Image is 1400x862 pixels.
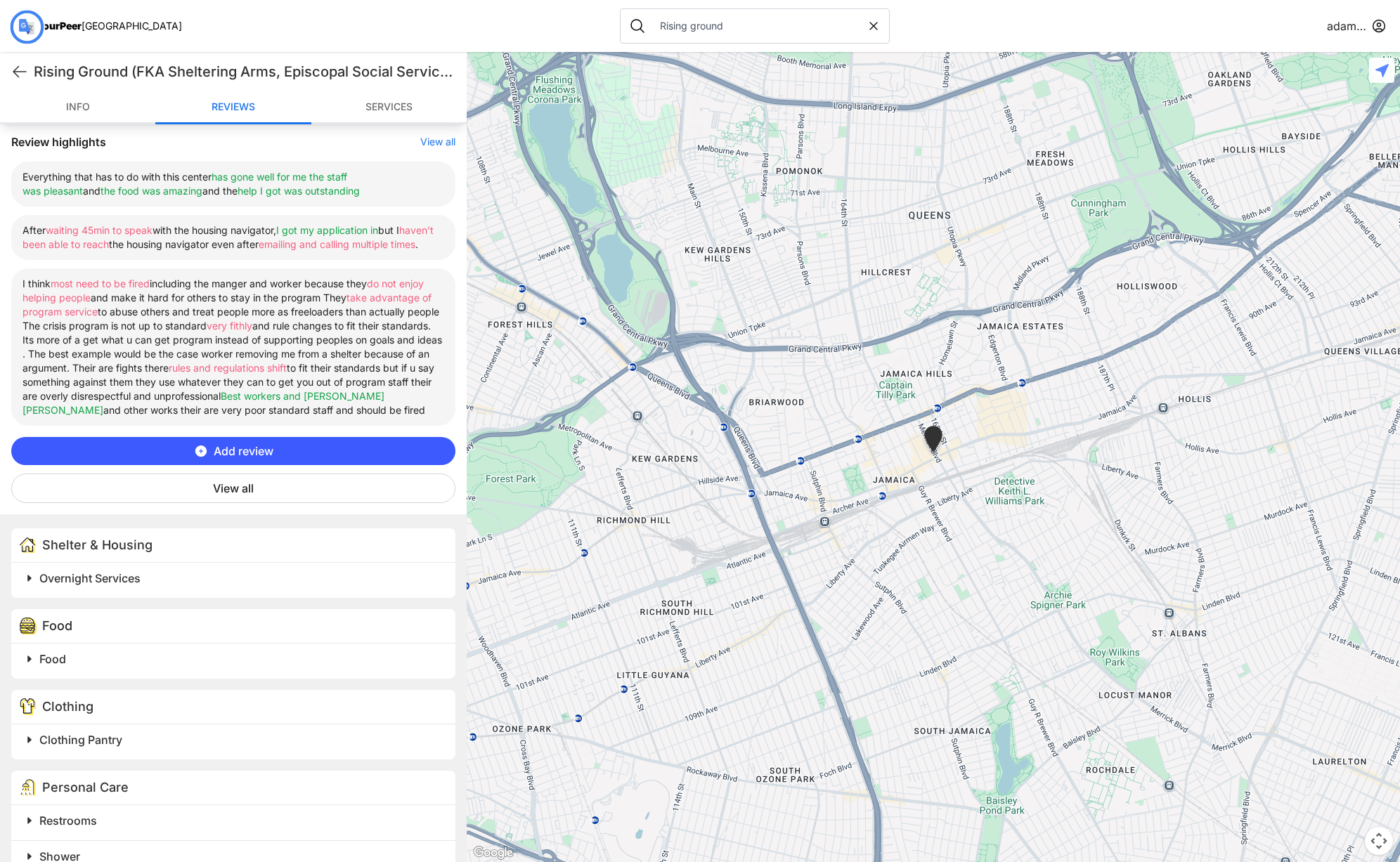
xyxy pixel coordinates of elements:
[259,238,415,250] font: emailing and calling multiple times
[39,652,66,666] font: Food
[212,171,306,183] font: has gone well for me
[11,135,106,149] font: Review highlights
[470,844,517,862] a: Open this area in Google Maps (opens a new window)
[921,426,945,457] div: Jamaica DYCD Youth Drop-in Center - Safe Space (grey door between Tabernacle of Prayer and Hot Po...
[202,185,238,197] font: and the
[169,362,287,374] font: rules and regulations shift
[91,292,346,303] font: and make it hard for others to stay in the program They
[1327,19,1387,33] font: adamabard
[39,814,97,828] font: Restrooms
[207,320,252,332] font: very fithly
[415,238,418,250] font: .
[42,699,93,714] font: Clothing
[22,362,434,402] font: to fit their standards but if u say something against them they use whatever they can to get you ...
[1327,18,1386,34] button: adamabard
[82,20,182,32] span: [GEOGRAPHIC_DATA]
[42,537,153,552] font: Shelter & Housing
[212,100,255,112] font: Reviews
[103,404,425,416] font: and other works their are very poor standard staff and should be fired
[1365,827,1393,855] button: Map camera controls
[37,22,182,30] a: YourPeer[GEOGRAPHIC_DATA]
[66,100,90,112] font: Info
[221,390,384,402] font: Best workers and [PERSON_NAME]
[42,780,129,795] font: Personal Care
[213,481,254,495] font: View all
[22,277,51,289] font: I think
[46,224,153,236] font: waiting 45min to speak
[39,571,141,585] font: Overnight Services
[420,135,455,149] button: View all
[420,136,455,148] font: View all
[39,733,122,747] font: Clothing Pantry
[34,62,455,81] h1: Rising Ground (FKA Sheltering Arms, Episcopal Social Services)
[470,844,517,862] img: Google
[155,91,311,124] a: Reviews
[276,224,378,236] font: I got my application in
[214,444,273,458] font: Add review
[11,437,455,465] button: Add review
[652,19,867,33] input: Search
[153,224,276,236] font: with the housing navigator,
[83,185,101,197] font: and
[11,474,455,503] button: View all
[22,171,212,183] font: Everything that has to do with this center
[22,224,46,236] font: After
[101,185,202,197] font: the food was amazing
[238,185,360,197] font: help I got was outstanding
[22,306,439,332] font: to abuse others and treat people more as freeloaders than actually people The crisis program is n...
[109,238,259,250] font: the housing navigator even after
[42,618,72,633] font: Food
[22,404,103,416] font: [PERSON_NAME]
[378,224,399,236] font: but I
[150,277,367,289] font: including the manger and worker because they
[311,91,467,124] a: Services
[365,100,413,112] font: Services
[51,277,150,289] font: most need to be fired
